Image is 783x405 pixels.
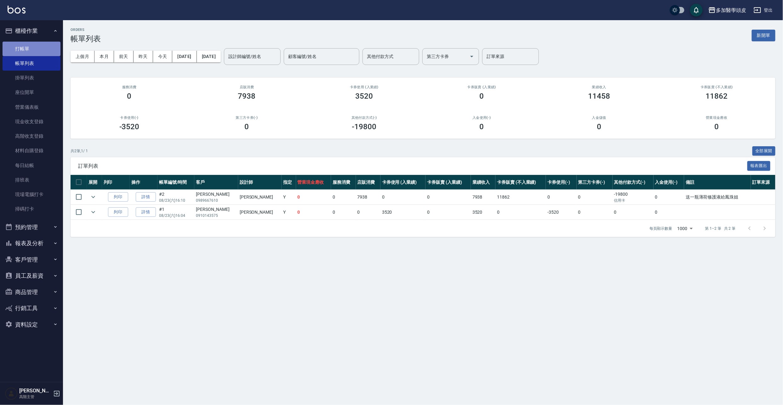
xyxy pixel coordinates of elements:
[3,23,60,39] button: 櫃檯作業
[3,85,60,100] a: 座位開單
[108,207,128,217] button: 列印
[706,92,728,101] h3: 11862
[751,175,775,190] th: 訂單來源
[153,51,173,62] button: 今天
[431,85,533,89] h2: 卡券販賣 (入業績)
[136,207,156,217] a: 詳情
[666,85,768,89] h2: 卡券販賣 (不入業績)
[614,198,652,203] p: 信用卡
[3,284,60,300] button: 商品管理
[747,161,771,171] button: 報表匯出
[3,268,60,284] button: 員工及薪資
[706,4,749,17] button: 多加醫學頭皮
[136,192,156,202] a: 詳情
[78,163,747,169] span: 訂單列表
[119,122,140,131] h3: -3520
[705,226,736,231] p: 第 1–2 筆 共 2 筆
[380,190,426,205] td: 0
[495,205,546,220] td: 0
[752,32,775,38] a: 新開單
[577,190,613,205] td: 0
[471,175,495,190] th: 業績收入
[71,51,94,62] button: 上個月
[89,192,98,202] button: expand row
[588,92,610,101] h3: 11458
[3,187,60,202] a: 現場電腦打卡
[19,394,51,400] p: 高階主管
[78,116,180,120] h2: 卡券使用(-)
[3,173,60,187] a: 排班表
[196,85,298,89] h2: 店販消費
[196,213,237,218] p: 0910143575
[356,205,380,220] td: 0
[380,175,426,190] th: 卡券使用 (入業績)
[495,190,546,205] td: 11862
[331,175,356,190] th: 服務消費
[480,122,484,131] h3: 0
[238,175,282,190] th: 設計師
[3,202,60,216] a: 掃碼打卡
[752,30,775,41] button: 新開單
[3,56,60,71] a: 帳單列表
[19,388,51,394] h5: [PERSON_NAME]
[245,122,249,131] h3: 0
[597,122,602,131] h3: 0
[356,190,380,205] td: 7938
[577,205,613,220] td: 0
[159,198,193,203] p: 08/23 (六) 16:10
[613,175,654,190] th: 其他付款方式(-)
[130,175,157,190] th: 操作
[3,143,60,158] a: 材料自購登錄
[78,85,180,89] h3: 服務消費
[296,175,331,190] th: 營業現金應收
[356,92,373,101] h3: 3520
[426,190,471,205] td: 0
[197,51,221,62] button: [DATE]
[196,191,237,198] div: [PERSON_NAME]
[108,192,128,202] button: 列印
[752,146,776,156] button: 全部展開
[654,175,684,190] th: 入金使用(-)
[654,205,684,220] td: 0
[3,316,60,333] button: 資料設定
[89,207,98,217] button: expand row
[675,220,695,237] div: 1000
[238,190,282,205] td: [PERSON_NAME]
[282,205,296,220] td: Y
[331,190,356,205] td: 0
[196,198,237,203] p: 0989667610
[495,175,546,190] th: 卡券販賣 (不入業績)
[690,4,703,16] button: save
[172,51,197,62] button: [DATE]
[548,116,650,120] h2: 入金儲值
[3,100,60,114] a: 營業儀表板
[684,175,751,190] th: 備註
[747,163,771,169] a: 報表匯出
[613,190,654,205] td: -19800
[467,51,477,61] button: Open
[546,205,576,220] td: -3520
[548,85,650,89] h2: 業績收入
[480,92,484,101] h3: 0
[157,205,194,220] td: #1
[471,205,495,220] td: 3520
[426,205,471,220] td: 0
[3,235,60,252] button: 報表及分析
[431,116,533,120] h2: 入金使用(-)
[196,206,237,213] div: [PERSON_NAME]
[654,190,684,205] td: 0
[684,190,751,205] td: 送一瓶薄荷修護液給鳳珠姐
[613,205,654,220] td: 0
[238,92,256,101] h3: 7938
[313,116,415,120] h2: 其他付款方式(-)
[313,85,415,89] h2: 卡券使用 (入業績)
[751,4,775,16] button: 登出
[715,122,719,131] h3: 0
[296,205,331,220] td: 0
[3,71,60,85] a: 掛單列表
[3,42,60,56] a: 打帳單
[71,28,101,32] h2: ORDERS
[282,175,296,190] th: 指定
[157,190,194,205] td: #2
[159,213,193,218] p: 08/23 (六) 16:04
